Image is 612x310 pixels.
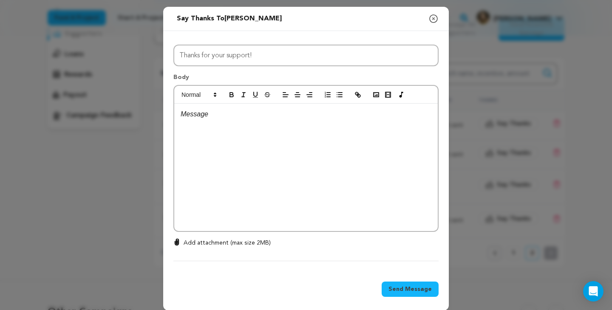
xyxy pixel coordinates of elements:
[184,239,271,247] p: Add attachment (max size 2MB)
[382,282,439,297] button: Send Message
[173,73,439,85] p: Body
[583,281,603,302] div: Open Intercom Messenger
[177,14,282,24] div: Say thanks to
[388,285,432,293] span: Send Message
[224,15,282,22] span: [PERSON_NAME]
[173,45,439,66] input: Subject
